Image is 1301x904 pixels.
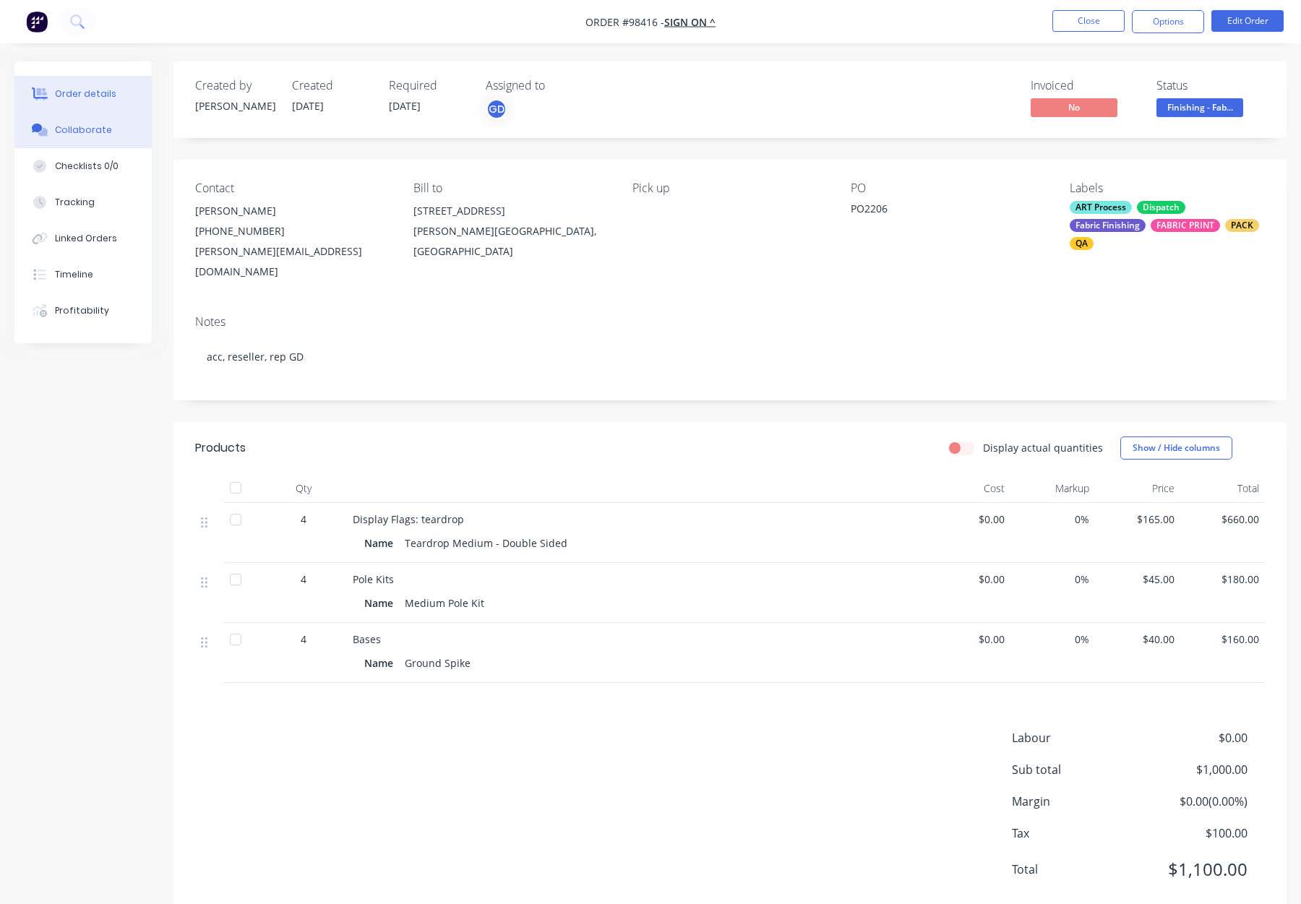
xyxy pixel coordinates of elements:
button: Close [1052,10,1125,32]
div: ART Process [1070,201,1132,214]
div: Qty [260,474,347,503]
span: 0% [1016,572,1090,587]
span: Margin [1012,793,1141,810]
div: Notes [195,315,1265,329]
a: SIGN ON ^ [664,15,716,29]
span: $0.00 [931,512,1005,527]
button: GD [486,98,507,120]
div: Linked Orders [55,232,117,245]
span: Pole Kits [353,572,394,586]
div: Ground Spike [399,653,476,673]
span: Tax [1012,825,1141,842]
div: Order details [55,87,116,100]
span: 4 [301,632,306,647]
span: $1,100.00 [1141,856,1248,882]
div: Created [292,79,372,92]
div: Pick up [632,181,828,195]
span: Sub total [1012,761,1141,778]
div: [PERSON_NAME][PHONE_NUMBER][PERSON_NAME][EMAIL_ADDRESS][DOMAIN_NAME] [195,201,390,282]
div: Timeline [55,268,93,281]
span: $0.00 [1141,729,1248,746]
div: Dispatch [1137,201,1185,214]
div: PACK [1225,219,1259,232]
button: Options [1132,10,1204,33]
div: Bill to [413,181,609,195]
div: Profitability [55,304,109,317]
div: Products [195,439,246,457]
button: Tracking [14,184,152,220]
div: [PERSON_NAME] [195,201,390,221]
button: Edit Order [1211,10,1284,32]
div: Labels [1070,181,1265,195]
div: acc, reseller, rep GD [195,335,1265,379]
span: Bases [353,632,381,646]
div: Tracking [55,196,95,209]
span: $45.00 [1101,572,1175,587]
span: No [1031,98,1117,116]
div: PO2206 [851,201,1031,221]
div: Cost [925,474,1010,503]
button: Timeline [14,257,152,293]
span: 0% [1016,632,1090,647]
div: PO [851,181,1046,195]
button: Finishing - Fab... [1156,98,1243,120]
span: 4 [301,512,306,527]
div: Teardrop Medium - Double Sided [399,533,573,554]
span: [DATE] [389,99,421,113]
span: $165.00 [1101,512,1175,527]
div: [STREET_ADDRESS] [413,201,609,221]
div: Collaborate [55,124,112,137]
div: Contact [195,181,390,195]
span: $160.00 [1186,632,1260,647]
div: Medium Pole Kit [399,593,490,614]
span: $0.00 [931,572,1005,587]
button: Collaborate [14,112,152,148]
span: $40.00 [1101,632,1175,647]
div: Name [364,593,399,614]
button: Profitability [14,293,152,329]
span: $180.00 [1186,572,1260,587]
div: QA [1070,237,1094,250]
div: [PERSON_NAME] [195,98,275,113]
div: Required [389,79,468,92]
div: Checklists 0/0 [55,160,119,173]
span: $100.00 [1141,825,1248,842]
span: $0.00 [931,632,1005,647]
div: Created by [195,79,275,92]
span: Finishing - Fab... [1156,98,1243,116]
div: Assigned to [486,79,630,92]
div: [PERSON_NAME][GEOGRAPHIC_DATA], [GEOGRAPHIC_DATA] [413,221,609,262]
div: Name [364,533,399,554]
div: [STREET_ADDRESS][PERSON_NAME][GEOGRAPHIC_DATA], [GEOGRAPHIC_DATA] [413,201,609,262]
button: Show / Hide columns [1120,436,1232,460]
div: FABRIC PRINT [1151,219,1220,232]
div: Name [364,653,399,673]
img: Factory [26,11,48,33]
span: Total [1012,861,1141,878]
div: Status [1156,79,1265,92]
label: Display actual quantities [983,440,1103,455]
div: [PHONE_NUMBER] [195,221,390,241]
span: Labour [1012,729,1141,746]
span: Order #98416 - [585,15,664,29]
div: [PERSON_NAME][EMAIL_ADDRESS][DOMAIN_NAME] [195,241,390,282]
button: Linked Orders [14,220,152,257]
button: Checklists 0/0 [14,148,152,184]
span: 4 [301,572,306,587]
div: Price [1095,474,1180,503]
div: Fabric Finishing [1070,219,1146,232]
div: Invoiced [1031,79,1139,92]
span: $1,000.00 [1141,761,1248,778]
span: Display Flags: teardrop [353,512,464,526]
div: Markup [1010,474,1096,503]
div: Total [1180,474,1266,503]
span: $660.00 [1186,512,1260,527]
span: 0% [1016,512,1090,527]
span: [DATE] [292,99,324,113]
span: $0.00 ( 0.00 %) [1141,793,1248,810]
button: Order details [14,76,152,112]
